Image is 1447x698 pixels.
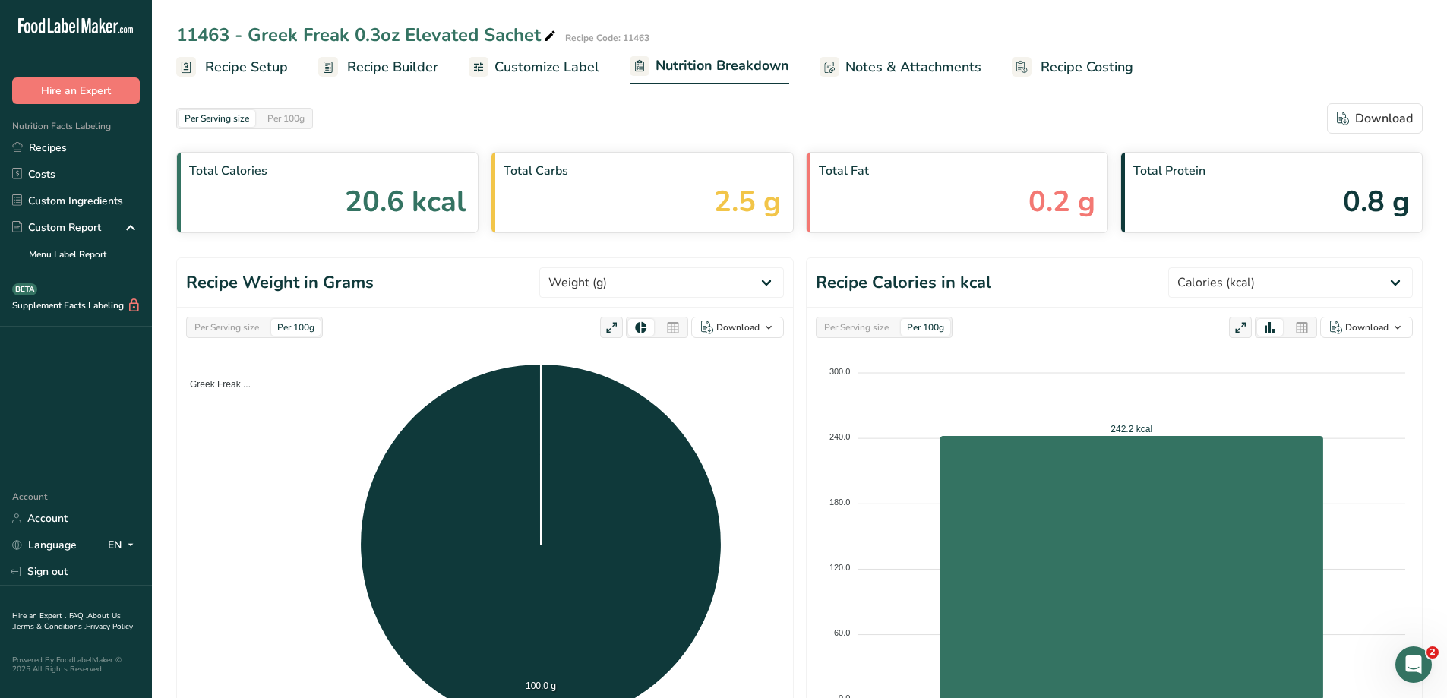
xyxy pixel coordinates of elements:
a: Recipe Setup [176,50,288,84]
div: Per 100g [901,319,950,336]
tspan: 180.0 [829,497,851,507]
tspan: 120.0 [829,563,851,572]
span: Total Fat [819,162,1095,180]
div: BETA [12,283,37,295]
a: Recipe Costing [1012,50,1133,84]
div: Per 100g [271,319,321,336]
h1: Recipe Calories in kcal [816,270,991,295]
div: Recipe Code: 11463 [565,31,649,45]
a: Terms & Conditions . [13,621,86,632]
a: Privacy Policy [86,621,133,632]
div: Per 100g [261,110,311,127]
span: 0.2 g [1028,180,1095,223]
div: EN [108,536,140,554]
div: Custom Report [12,220,101,235]
div: Download [716,321,760,334]
span: Recipe Setup [205,57,288,77]
div: Download [1345,321,1389,334]
tspan: 300.0 [829,367,851,376]
button: Download [1320,317,1413,338]
span: Notes & Attachments [845,57,981,77]
div: Per Serving size [188,319,265,336]
div: Per Serving size [818,319,895,336]
tspan: 60.0 [834,628,850,637]
span: 0.8 g [1343,180,1410,223]
a: FAQ . [69,611,87,621]
button: Download [691,317,784,338]
span: Total Calories [189,162,466,180]
button: Download [1327,103,1423,134]
a: Notes & Attachments [820,50,981,84]
tspan: 240.0 [829,432,851,441]
a: Recipe Builder [318,50,438,84]
button: Hire an Expert [12,77,140,104]
a: Nutrition Breakdown [630,49,789,85]
span: Total Carbs [504,162,780,180]
div: Download [1337,109,1413,128]
a: Customize Label [469,50,599,84]
a: About Us . [12,611,121,632]
h1: Recipe Weight in Grams [186,270,374,295]
span: Greek Freak ... [179,379,251,390]
span: Nutrition Breakdown [656,55,789,76]
div: Powered By FoodLabelMaker © 2025 All Rights Reserved [12,655,140,674]
a: Language [12,532,77,558]
span: Recipe Builder [347,57,438,77]
a: Hire an Expert . [12,611,66,621]
span: 20.6 kcal [345,180,466,223]
span: Recipe Costing [1041,57,1133,77]
div: Per Serving size [179,110,255,127]
span: 2 [1426,646,1439,659]
span: Total Protein [1133,162,1410,180]
span: 2.5 g [714,180,781,223]
span: Customize Label [494,57,599,77]
iframe: Intercom live chat [1395,646,1432,683]
div: 11463 - Greek Freak 0.3oz Elevated Sachet [176,21,559,49]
